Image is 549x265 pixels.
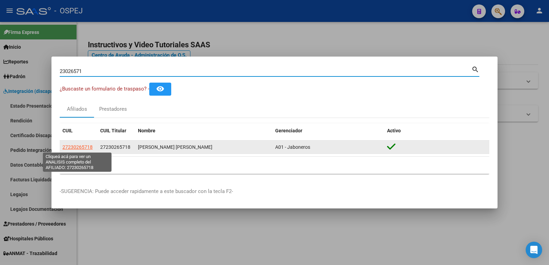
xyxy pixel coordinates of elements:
span: 27230265718 [62,144,93,150]
mat-icon: search [471,65,479,73]
div: Open Intercom Messenger [526,242,542,258]
span: CUIL [62,128,73,133]
span: CUIL Titular [100,128,126,133]
span: ¿Buscaste un formulario de traspaso? - [60,86,149,92]
datatable-header-cell: Nombre [135,123,272,138]
span: Nombre [138,128,155,133]
datatable-header-cell: Activo [384,123,489,138]
div: [PERSON_NAME] [PERSON_NAME] [138,143,270,151]
span: Gerenciador [275,128,302,133]
span: A01 - Jaboneros [275,144,310,150]
datatable-header-cell: CUIL [60,123,97,138]
span: 27230265718 [100,144,130,150]
mat-icon: remove_red_eye [156,85,164,93]
datatable-header-cell: CUIL Titular [97,123,135,138]
p: -SUGERENCIA: Puede acceder rapidamente a este buscador con la tecla F2- [60,188,489,195]
span: Activo [387,128,401,133]
div: Afiliados [67,105,87,113]
div: 1 total [60,157,489,174]
datatable-header-cell: Gerenciador [272,123,384,138]
div: Prestadores [99,105,127,113]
